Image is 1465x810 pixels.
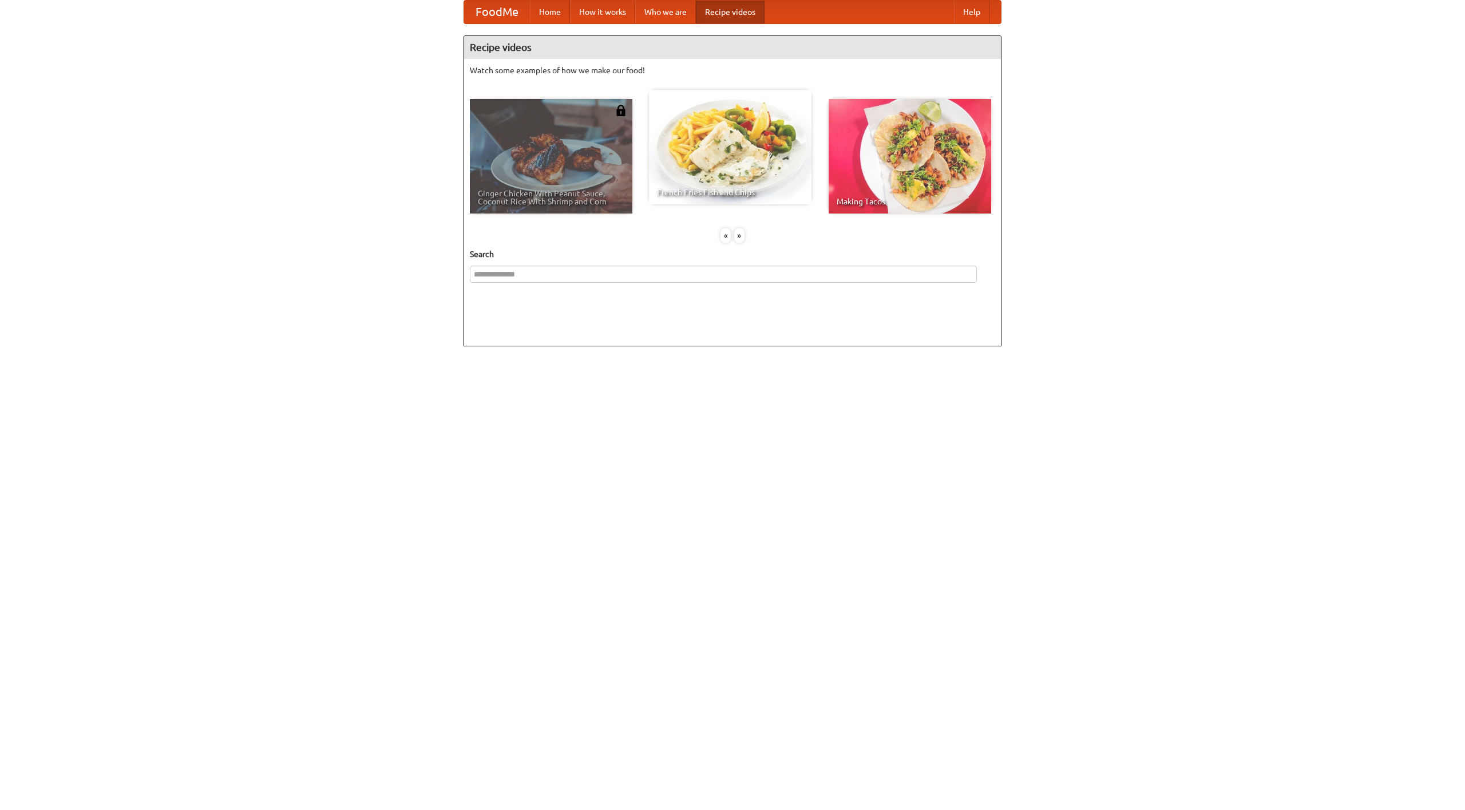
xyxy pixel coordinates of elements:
img: 483408.png [615,105,627,116]
a: Home [530,1,570,23]
a: Making Tacos [829,99,991,214]
a: How it works [570,1,635,23]
h4: Recipe videos [464,36,1001,59]
h5: Search [470,248,995,260]
a: Help [954,1,989,23]
a: Who we are [635,1,696,23]
div: » [734,228,745,243]
span: French Fries Fish and Chips [657,188,803,196]
a: FoodMe [464,1,530,23]
a: Recipe videos [696,1,765,23]
p: Watch some examples of how we make our food! [470,65,995,76]
a: French Fries Fish and Chips [649,90,811,204]
div: « [720,228,731,243]
span: Making Tacos [837,197,983,206]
